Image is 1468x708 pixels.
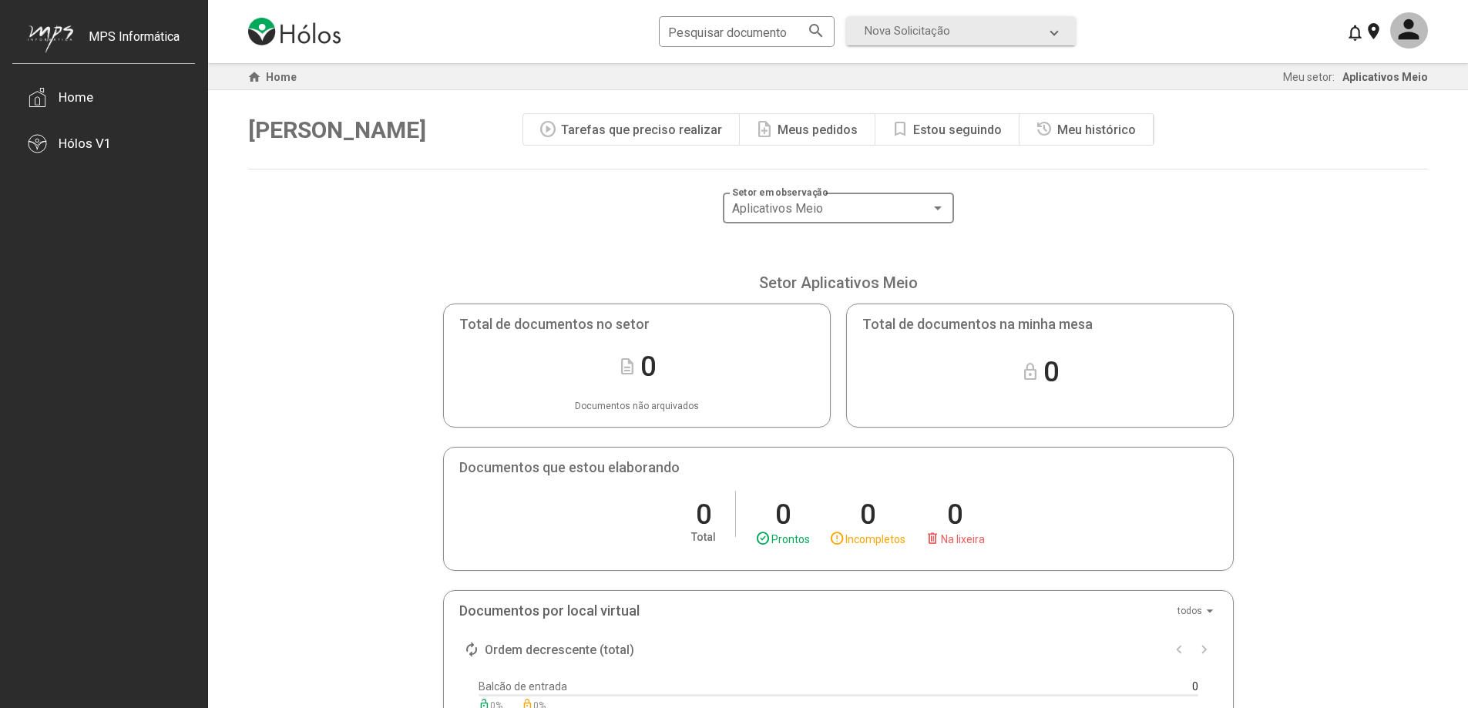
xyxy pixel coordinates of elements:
span: Total de documentos no setor [459,316,650,332]
img: logo-holos.png [248,18,341,45]
span: Incompletos [829,531,905,547]
span: Aplicativos Meio [1342,71,1428,83]
img: mps-image-cropped.png [28,25,73,53]
span: todos [1177,606,1202,616]
div: Tarefas que preciso realizar [561,122,722,137]
mat-icon: bookmark [891,120,909,139]
span: Home [266,71,297,83]
div: 0 [696,498,711,531]
span: [PERSON_NAME] [248,116,426,143]
div: Meu histórico [1057,122,1136,137]
mat-icon: note_add [755,120,774,139]
mat-expansion-panel-header: Nova Solicitação [846,16,1076,45]
mat-icon: arrow_drop_down [1202,603,1218,619]
div: MPS Informática [89,29,180,68]
span: Nova Solicitação [865,24,950,38]
mat-icon: play_circle [539,120,557,139]
mat-icon: location_on [1364,22,1382,40]
mat-icon: error [829,531,845,547]
mat-icon: chevron_right [1192,634,1218,665]
span: Documentos por local virtual [459,602,640,619]
span: Documentos que estou elaborando [459,459,680,475]
mat-icon: chevron_left [1167,634,1192,665]
div: Home [59,89,93,105]
mat-icon: description [618,357,637,376]
div: 0 [947,498,962,531]
div: 0 [775,498,791,531]
div: Estou seguindo [913,122,1002,137]
span: Total [691,531,716,543]
div: Balcão de entrada [479,680,567,693]
span: Setor Aplicativos Meio [759,273,918,292]
div: Meus pedidos [778,122,858,137]
mat-icon: delete [925,531,941,547]
div: 0 [640,351,656,383]
mat-icon: loop [459,634,485,665]
mat-icon: lock [1021,363,1040,381]
span: Meu setor: [1283,71,1335,83]
mat-icon: search [807,21,825,39]
div: 0 [860,498,875,531]
span: Documentos não arquivados [575,401,699,411]
div: 0 [1192,680,1198,693]
mat-icon: home [245,68,264,86]
mat-icon: check_circle_outline [755,531,771,547]
div: 0 [1043,356,1059,388]
mat-icon: history [1035,120,1053,139]
span: Aplicativos Meio [732,201,823,216]
span: Prontos [755,531,810,547]
div: Ordem decrescente (total) [485,643,634,657]
span: Total de documentos na minha mesa [862,316,1093,332]
span: Na lixeira [925,531,985,547]
div: Hólos V1 [59,136,112,151]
